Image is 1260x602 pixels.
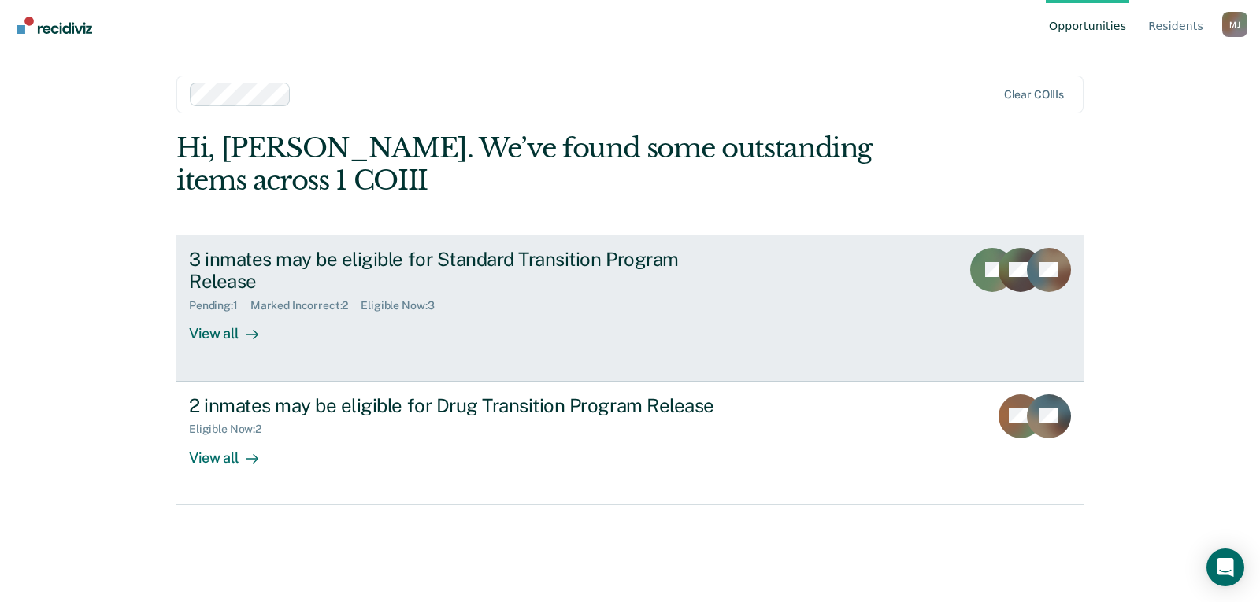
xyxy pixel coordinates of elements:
div: Open Intercom Messenger [1206,548,1244,586]
div: Hi, [PERSON_NAME]. We’ve found some outstanding items across 1 COIII [176,132,902,197]
div: Clear COIIIs [1004,88,1064,102]
a: 3 inmates may be eligible for Standard Transition Program ReleasePending:1Marked Incorrect:2Eligi... [176,235,1084,382]
button: Profile dropdown button [1222,12,1247,37]
div: 3 inmates may be eligible for Standard Transition Program Release [189,248,742,294]
div: M J [1222,12,1247,37]
img: Recidiviz [17,17,92,34]
div: Eligible Now : 3 [361,299,447,312]
div: Marked Incorrect : 2 [250,299,361,312]
div: View all [189,312,277,343]
div: View all [189,436,277,467]
a: 2 inmates may be eligible for Drug Transition Program ReleaseEligible Now:2View all [176,382,1084,505]
div: Pending : 1 [189,299,250,312]
div: 2 inmates may be eligible for Drug Transition Program Release [189,394,742,417]
div: Eligible Now : 2 [189,423,274,436]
